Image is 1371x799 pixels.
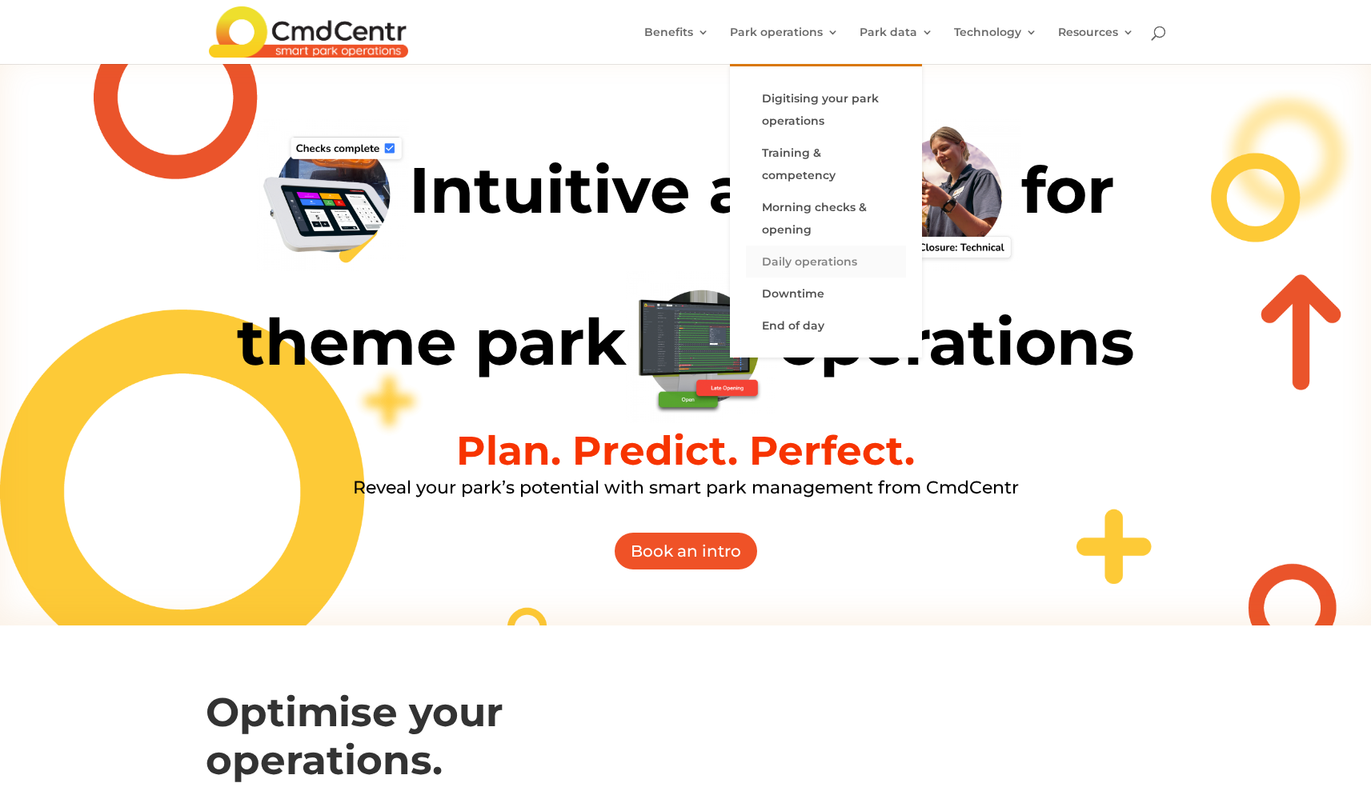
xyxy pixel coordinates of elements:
img: CmdCentr [209,6,408,58]
strong: Optimise your [206,688,503,737]
h3: Reveal your park’s potential with smart park management from CmdCentr [206,479,1166,505]
strong: operations. [206,736,443,785]
a: Park operations [730,26,839,64]
a: Morning checks & opening [746,191,906,246]
a: End of day [746,310,906,342]
a: Digitising your park operations [746,82,906,137]
a: Daily operations [746,246,906,278]
a: Park data [860,26,933,64]
a: Training & competency [746,137,906,191]
a: Downtime [746,278,906,310]
h1: Intuitive apps for theme park operations [206,119,1166,431]
a: Resources [1058,26,1134,64]
b: Plan. Predict. Perfect. [456,426,915,475]
a: Benefits [644,26,709,64]
a: Book an intro [613,531,759,571]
